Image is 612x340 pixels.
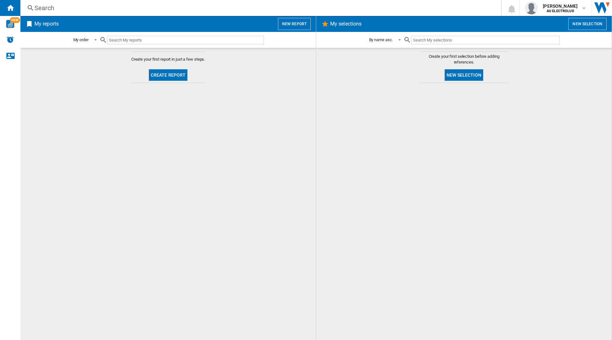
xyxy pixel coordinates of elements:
button: New selection [568,18,607,30]
img: wise-card.svg [6,20,14,28]
h2: My selections [329,18,363,30]
button: New selection [445,69,483,81]
button: New report [278,18,311,30]
button: Create report [149,69,188,81]
b: AU ELECTROLUX [547,9,574,13]
img: alerts-logo.svg [6,36,14,43]
h2: My reports [33,18,60,30]
span: NEW [10,17,20,23]
div: Search [34,4,484,12]
input: Search My reports [107,36,264,44]
div: By name asc. [369,37,393,42]
span: Create your first selection before adding references. [419,54,509,65]
input: Search My selections [411,36,559,44]
span: Create your first report in just a few steps. [131,57,205,62]
span: [PERSON_NAME] [543,3,578,9]
div: My order [73,37,89,42]
img: profile.jpg [525,2,538,14]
